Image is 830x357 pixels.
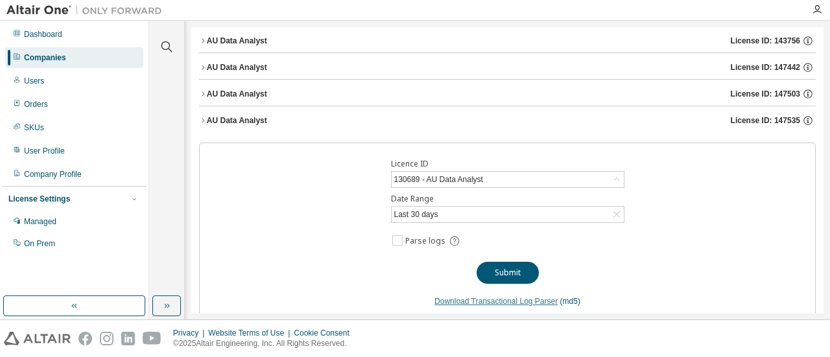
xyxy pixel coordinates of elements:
[173,338,357,349] p: © 2025 Altair Engineering, Inc. All Rights Reserved.
[24,76,44,86] div: Users
[199,27,816,55] button: AU Data AnalystLicense ID: 143756
[100,332,113,345] img: instagram.svg
[24,52,66,63] div: Companies
[207,115,267,126] div: AU Data Analyst
[731,89,800,99] span: License ID: 147503
[477,262,539,284] button: Submit
[207,62,267,73] div: AU Data Analyst
[6,4,169,17] img: Altair One
[8,194,70,204] div: License Settings
[405,236,445,246] span: Parse logs
[143,332,161,345] img: youtube.svg
[392,172,624,187] div: 130689 - AU Data Analyst
[731,36,800,46] span: License ID: 143756
[173,328,208,338] div: Privacy
[392,207,624,222] div: Last 30 days
[391,194,624,204] label: Date Range
[731,115,800,126] span: License ID: 147535
[199,53,816,82] button: AU Data AnalystLicense ID: 147442
[24,122,44,133] div: SKUs
[199,106,816,135] button: AU Data AnalystLicense ID: 147535
[392,172,485,187] div: 130689 - AU Data Analyst
[78,332,92,345] img: facebook.svg
[24,238,55,249] div: On Prem
[199,80,816,108] button: AU Data AnalystLicense ID: 147503
[392,207,440,222] div: Last 30 days
[4,332,71,345] img: altair_logo.svg
[24,216,56,227] div: Managed
[560,297,580,306] a: (md5)
[24,99,48,109] div: Orders
[391,159,624,169] label: Licence ID
[121,332,135,345] img: linkedin.svg
[24,29,62,40] div: Dashboard
[434,297,558,306] a: Download Transactional Log Parser
[294,328,357,338] div: Cookie Consent
[207,36,267,46] div: AU Data Analyst
[24,169,82,179] div: Company Profile
[207,89,267,99] div: AU Data Analyst
[208,328,294,338] div: Website Terms of Use
[731,62,800,73] span: License ID: 147442
[24,146,65,156] div: User Profile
